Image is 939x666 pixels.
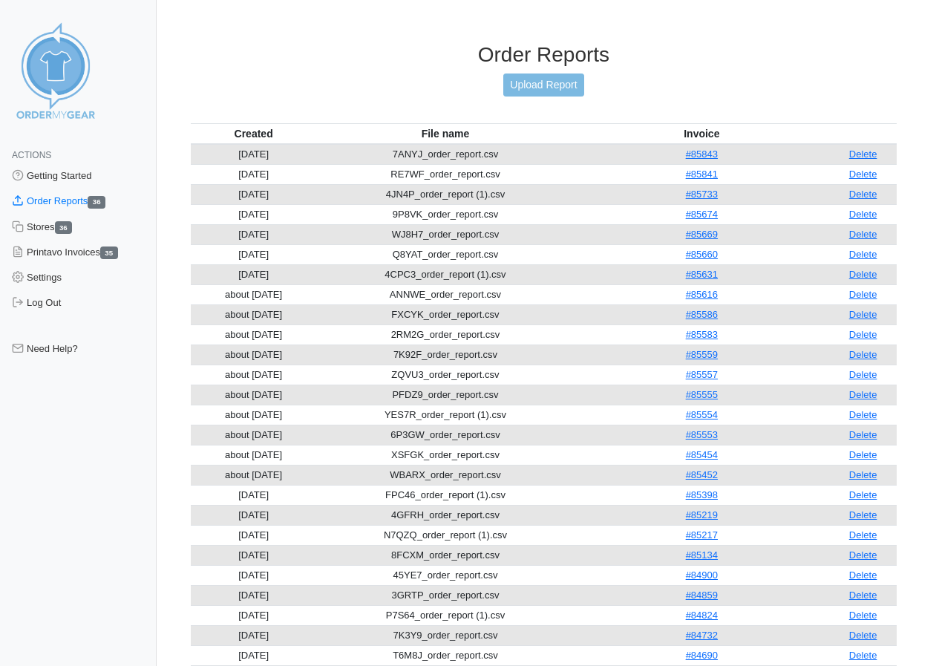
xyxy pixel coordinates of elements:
[191,525,317,545] td: [DATE]
[849,509,877,520] a: Delete
[849,209,877,220] a: Delete
[849,229,877,240] a: Delete
[686,610,718,621] a: #84824
[686,449,718,460] a: #85454
[686,650,718,661] a: #84690
[316,123,574,144] th: File name
[686,429,718,440] a: #85553
[686,409,718,420] a: #85554
[316,625,574,645] td: 7K3Y9_order_report.csv
[316,345,574,365] td: 7K92F_order_report.csv
[686,549,718,561] a: #85134
[316,565,574,585] td: 45YE7_order_report.csv
[686,148,718,160] a: #85843
[191,405,317,425] td: about [DATE]
[849,289,877,300] a: Delete
[849,429,877,440] a: Delete
[686,249,718,260] a: #85660
[316,144,574,165] td: 7ANYJ_order_report.csv
[686,169,718,180] a: #85841
[686,309,718,320] a: #85586
[686,569,718,581] a: #84900
[316,164,574,184] td: RE7WF_order_report.csv
[686,369,718,380] a: #85557
[686,509,718,520] a: #85219
[191,244,317,264] td: [DATE]
[316,605,574,625] td: P7S64_order_report (1).csv
[849,329,877,340] a: Delete
[849,529,877,541] a: Delete
[316,525,574,545] td: N7QZQ_order_report (1).csv
[100,247,118,259] span: 35
[575,123,830,144] th: Invoice
[849,249,877,260] a: Delete
[316,324,574,345] td: 2RM2G_order_report.csv
[316,465,574,485] td: WBARX_order_report.csv
[316,244,574,264] td: Q8YAT_order_report.csv
[849,469,877,480] a: Delete
[849,369,877,380] a: Delete
[316,204,574,224] td: 9P8VK_order_report.csv
[316,585,574,605] td: 3GRTP_order_report.csv
[849,549,877,561] a: Delete
[191,264,317,284] td: [DATE]
[191,345,317,365] td: about [DATE]
[316,224,574,244] td: WJ8H7_order_report.csv
[191,184,317,204] td: [DATE]
[191,585,317,605] td: [DATE]
[686,209,718,220] a: #85674
[849,389,877,400] a: Delete
[849,409,877,420] a: Delete
[55,221,73,234] span: 36
[849,489,877,500] a: Delete
[686,349,718,360] a: #85559
[191,324,317,345] td: about [DATE]
[191,204,317,224] td: [DATE]
[191,505,317,525] td: [DATE]
[191,123,317,144] th: Created
[316,365,574,385] td: ZQVU3_order_report.csv
[686,389,718,400] a: #85555
[686,189,718,200] a: #85733
[316,505,574,525] td: 4GFRH_order_report.csv
[191,445,317,465] td: about [DATE]
[191,545,317,565] td: [DATE]
[849,309,877,320] a: Delete
[686,469,718,480] a: #85452
[191,645,317,665] td: [DATE]
[849,449,877,460] a: Delete
[849,650,877,661] a: Delete
[849,590,877,601] a: Delete
[316,485,574,505] td: FPC46_order_report (1).csv
[849,610,877,621] a: Delete
[849,569,877,581] a: Delete
[316,545,574,565] td: 8FCXM_order_report.csv
[316,385,574,405] td: PFDZ9_order_report.csv
[849,148,877,160] a: Delete
[849,169,877,180] a: Delete
[686,489,718,500] a: #85398
[316,405,574,425] td: YES7R_order_report (1).csv
[316,264,574,284] td: 4CPC3_order_report (1).csv
[316,284,574,304] td: ANNWE_order_report.csv
[12,150,51,160] span: Actions
[686,630,718,641] a: #84732
[191,605,317,625] td: [DATE]
[686,329,718,340] a: #85583
[686,229,718,240] a: #85669
[191,485,317,505] td: [DATE]
[849,349,877,360] a: Delete
[191,465,317,485] td: about [DATE]
[686,289,718,300] a: #85616
[316,645,574,665] td: T6M8J_order_report.csv
[849,189,877,200] a: Delete
[191,284,317,304] td: about [DATE]
[686,529,718,541] a: #85217
[191,385,317,405] td: about [DATE]
[191,224,317,244] td: [DATE]
[316,304,574,324] td: FXCYK_order_report.csv
[849,269,877,280] a: Delete
[191,42,897,68] h3: Order Reports
[191,304,317,324] td: about [DATE]
[191,365,317,385] td: about [DATE]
